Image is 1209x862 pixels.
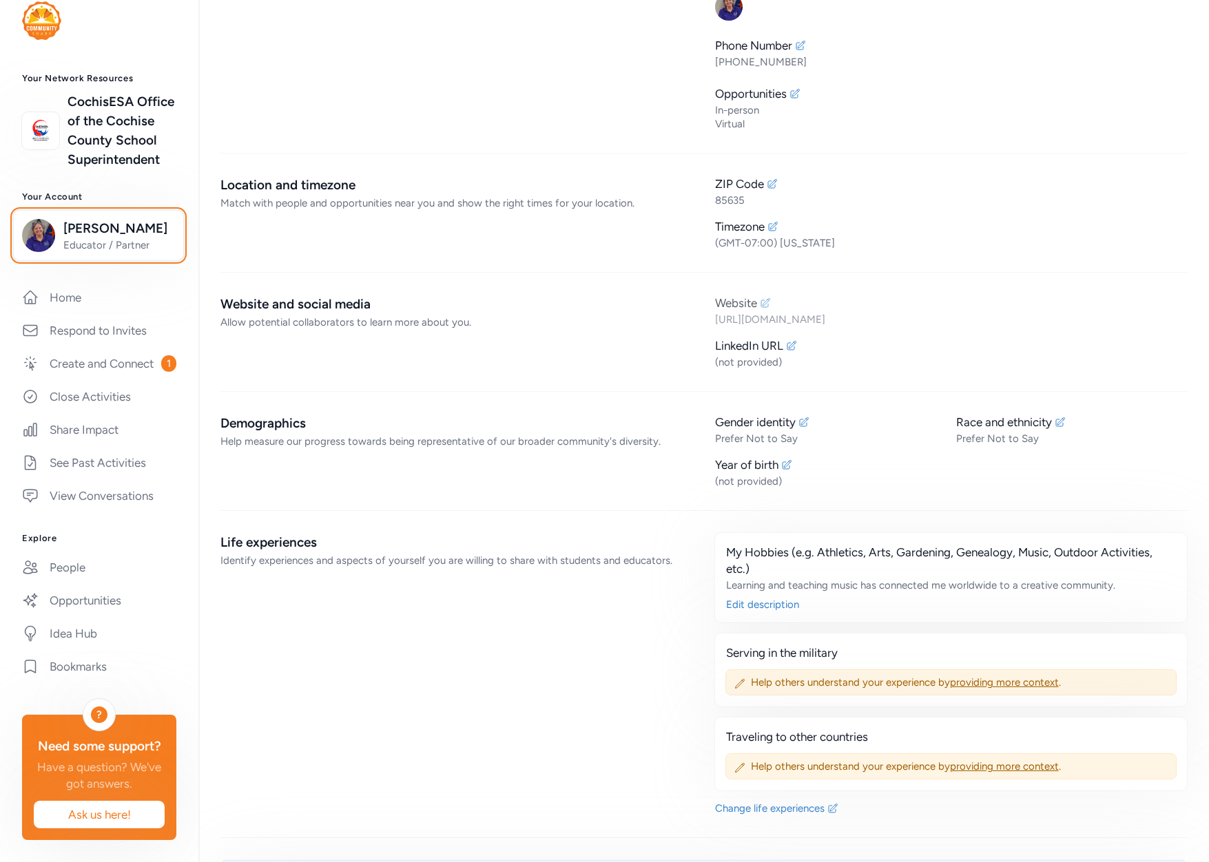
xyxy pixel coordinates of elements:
[22,1,61,40] img: logo
[33,759,165,792] div: Have a question? We've got answers.
[68,92,176,169] a: CochisESA Office of the Cochise County School Superintendent
[715,103,1188,117] div: In-person
[22,73,176,84] h3: Your Network Resources
[726,598,1177,611] div: Edit description
[715,414,796,430] div: Gender identity
[161,355,176,372] span: 1
[11,381,187,412] a: Close Activities
[11,282,187,313] a: Home
[11,585,187,616] a: Opportunities
[220,315,693,329] div: Allow potential collaborators to learn more about you.
[13,210,184,261] button: [PERSON_NAME]Educator / Partner
[956,414,1052,430] div: Race and ethnicity
[715,474,946,488] div: (not provided)
[11,348,187,379] a: Create and Connect1
[220,554,693,567] div: Identify experiences and aspects of yourself you are willing to share with students and educators.
[25,116,56,146] img: logo
[11,414,187,445] a: Share Impact
[715,117,1188,131] div: Virtual
[715,337,783,354] div: LinkedIn URL
[751,675,1168,689] span: Help others understand your experience by .
[715,193,1188,207] div: 85635
[715,85,787,102] div: Opportunities
[220,414,693,433] div: Demographics
[220,434,693,448] div: Help measure our progress towards being representative of our broader community's diversity.
[45,806,154,823] span: Ask us here!
[950,760,1059,772] span: providing more context
[726,578,1177,592] div: Learning and teaching music has connected me worldwide to a creative community.
[956,432,1187,445] div: Prefer Not to Say
[715,432,946,445] div: Prefer Not to Say
[11,315,187,346] a: Respond to Invites
[715,236,1188,250] div: (GMT-07:00) [US_STATE]
[715,456,778,473] div: Year of birth
[726,644,1177,661] div: Serving in the military
[22,191,176,202] h3: Your Account
[220,196,693,210] div: Match with people and opportunities near you and show the right times for your location.
[33,800,165,829] button: Ask us here!
[715,313,1188,326] div: [URL][DOMAIN_NAME]
[11,651,187,682] a: Bookmarks
[751,759,1168,773] span: Help others understand your experience by .
[63,219,175,238] span: [PERSON_NAME]
[726,544,1177,577] div: My Hobbies (e.g. Athletics, Arts, Gardening, Genealogy, Music, Outdoor Activities, etc.)
[715,295,757,311] div: Website
[33,737,165,756] div: Need some support?
[715,355,1188,369] div: (not provided)
[91,706,107,723] div: ?
[715,55,1188,69] div: [PHONE_NUMBER]
[11,618,187,649] a: Idea Hub
[950,676,1059,688] span: providing more context
[11,481,187,511] a: View Conversations
[11,448,187,478] a: See Past Activities
[22,533,176,544] h3: Explore
[715,37,792,54] div: Phone Number
[220,533,693,552] div: Life experiences
[715,176,764,192] div: ZIP Code
[726,728,1177,745] div: Traveling to other countries
[220,295,693,314] div: Website and social media
[63,238,175,252] span: Educator / Partner
[11,552,187,582] a: People
[220,176,693,195] div: Location and timezone
[715,218,765,235] div: Timezone
[715,801,825,815] div: Change life experiences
